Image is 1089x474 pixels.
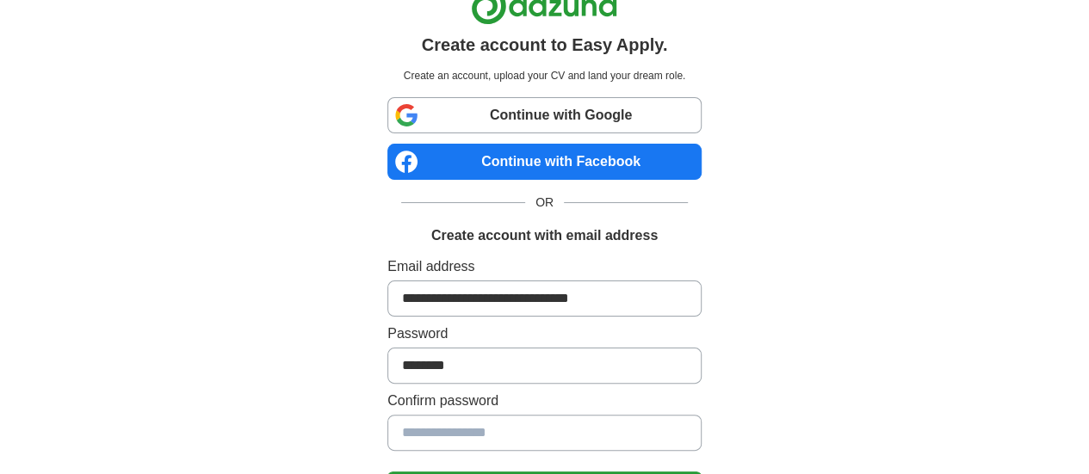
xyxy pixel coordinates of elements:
label: Confirm password [387,391,702,411]
span: OR [525,194,564,212]
a: Continue with Google [387,97,702,133]
p: Create an account, upload your CV and land your dream role. [391,68,698,83]
h1: Create account to Easy Apply. [422,32,668,58]
label: Email address [387,256,702,277]
h1: Create account with email address [431,225,658,246]
a: Continue with Facebook [387,144,702,180]
label: Password [387,323,702,344]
